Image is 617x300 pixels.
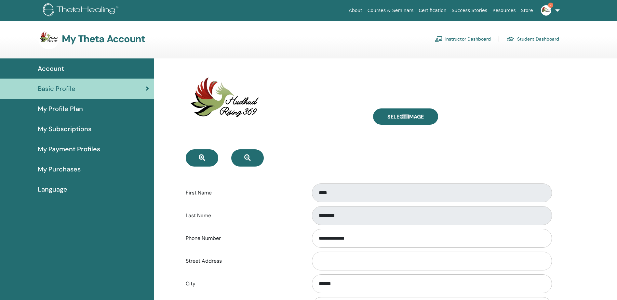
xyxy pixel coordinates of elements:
[38,64,64,73] span: Account
[401,114,410,119] input: Select Image
[507,34,559,44] a: Student Dashboard
[38,124,91,134] span: My Subscriptions
[541,5,551,16] img: default.jpg
[435,34,491,44] a: Instructor Dashboard
[43,3,121,18] img: logo.png
[62,33,145,45] h3: My Theta Account
[181,209,306,222] label: Last Name
[181,278,306,290] label: City
[416,5,449,17] a: Certification
[38,84,75,94] span: Basic Profile
[518,5,536,17] a: Store
[449,5,490,17] a: Success Stories
[181,255,306,267] label: Street Address
[548,3,553,8] span: 2
[38,164,81,174] span: My Purchases
[181,187,306,199] label: First Name
[365,5,416,17] a: Courses & Seminars
[38,104,83,114] span: My Profile Plan
[186,66,264,144] img: default.jpg
[507,36,515,42] img: graduation-cap.svg
[490,5,518,17] a: Resources
[181,232,306,244] label: Phone Number
[38,144,100,154] span: My Payment Profiles
[38,29,59,49] img: default.jpg
[38,184,67,194] span: Language
[435,36,443,42] img: chalkboard-teacher.svg
[346,5,365,17] a: About
[387,113,424,120] span: Select Image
